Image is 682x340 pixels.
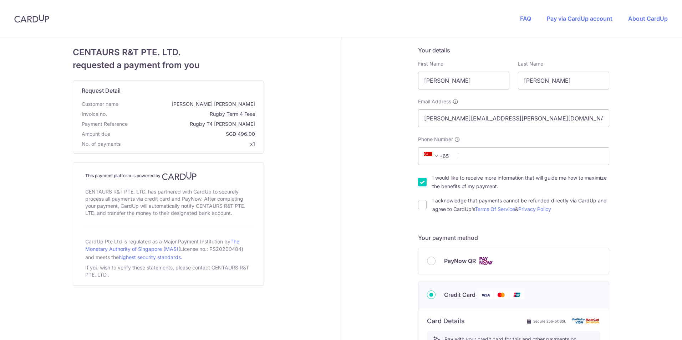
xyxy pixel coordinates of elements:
[432,196,609,213] label: I acknowledge that payments cannot be refunded directly via CardUp and agree to CardUp’s &
[418,60,443,67] label: First Name
[85,236,251,263] div: CardUp Pte Ltd is regulated as a Major Payment Institution by (License no.: PS20200484) and meets...
[475,206,515,212] a: Terms Of Service
[418,98,451,105] span: Email Address
[432,174,609,191] label: I would like to receive more information that will guide me how to maximize the benefits of my pa...
[478,290,493,299] img: Visa
[121,101,255,108] span: [PERSON_NAME] [PERSON_NAME]
[162,172,197,180] img: CardUp
[82,121,128,127] span: translation missing: en.payment_reference
[479,257,493,266] img: Cards logo
[444,290,475,299] span: Credit Card
[424,152,441,160] span: +65
[547,15,612,22] a: Pay via CardUp account
[520,15,531,22] a: FAQ
[518,206,551,212] a: Privacy Policy
[418,46,609,55] h5: Your details
[113,130,255,138] span: SGD 496.00
[418,233,609,242] h5: Your payment method
[427,317,465,325] h6: Card Details
[418,109,609,127] input: Email address
[510,290,524,299] img: Union Pay
[82,101,118,108] span: Customer name
[85,172,251,180] h4: This payment platform is powered by
[82,130,110,138] span: Amount due
[572,318,600,324] img: card secure
[85,187,251,218] div: CENTAURS R&T PTE. LTD. has partnered with CardUp to securely process all payments via credit card...
[444,257,476,265] span: PayNow QR
[418,72,509,89] input: First name
[82,140,121,148] span: No. of payments
[14,14,49,23] img: CardUp
[73,59,264,72] span: requested a payment from you
[418,136,453,143] span: Phone Number
[518,60,543,67] label: Last Name
[494,290,508,299] img: Mastercard
[533,318,566,324] span: Secure 256-bit SSL
[422,152,454,160] span: +65
[119,254,181,260] a: highest security standards
[110,110,255,118] span: Rugby Term 4 Fees
[518,72,609,89] input: Last name
[85,263,251,280] div: If you wish to verify these statements, please contact CENTAURS R&T PTE. LTD..
[73,46,264,59] span: CENTAURS R&T PTE. LTD.
[82,87,121,94] span: translation missing: en.request_detail
[427,257,600,266] div: PayNow QR Cards logo
[628,15,668,22] a: About CardUp
[131,120,255,128] span: Rugby T4 [PERSON_NAME]
[427,290,600,299] div: Credit Card Visa Mastercard Union Pay
[82,110,107,118] span: Invoice no.
[250,141,255,147] span: x1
